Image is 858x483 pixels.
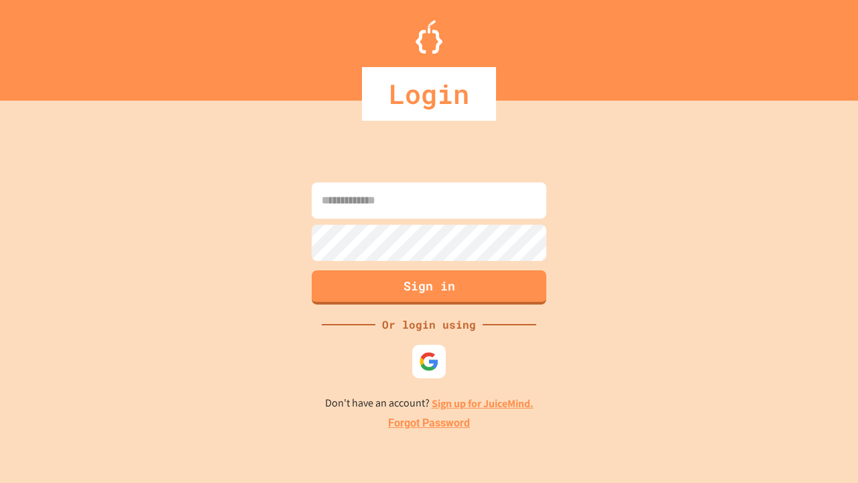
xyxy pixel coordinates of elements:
[432,396,534,411] a: Sign up for JuiceMind.
[312,270,546,305] button: Sign in
[325,395,534,412] p: Don't have an account?
[388,415,470,431] a: Forgot Password
[362,67,496,121] div: Login
[416,20,442,54] img: Logo.svg
[419,352,439,372] img: google-icon.svg
[375,317,483,333] div: Or login using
